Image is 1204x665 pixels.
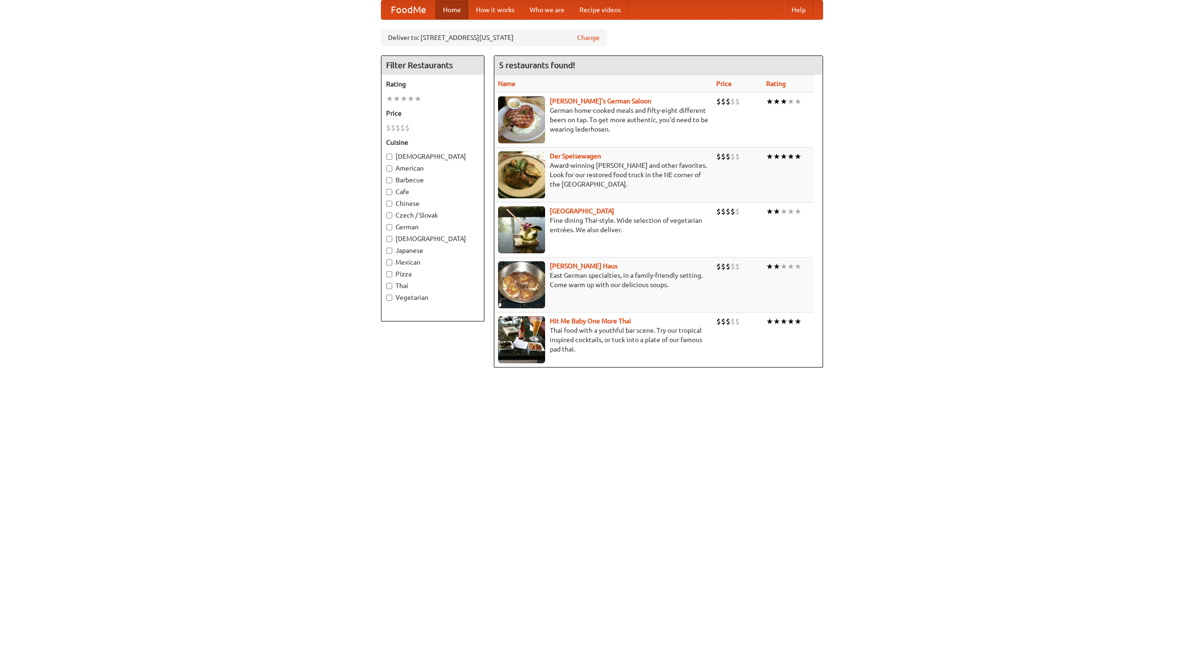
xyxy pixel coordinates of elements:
a: Recipe videos [572,0,628,19]
li: $ [400,123,405,133]
li: ★ [400,94,407,104]
li: $ [735,206,740,217]
input: Vegetarian [386,295,392,301]
img: babythai.jpg [498,316,545,363]
label: German [386,222,479,232]
li: ★ [414,94,421,104]
li: $ [721,261,726,272]
li: ★ [393,94,400,104]
label: Japanese [386,246,479,255]
a: [PERSON_NAME]'s German Saloon [550,97,651,105]
li: $ [716,206,721,217]
li: $ [726,261,730,272]
b: Hit Me Baby One More Thai [550,317,631,325]
li: ★ [794,151,801,162]
img: satay.jpg [498,206,545,253]
a: Price [716,80,732,87]
label: Pizza [386,269,479,279]
input: Czech / Slovak [386,212,392,219]
li: $ [730,96,735,107]
li: ★ [787,151,794,162]
li: $ [405,123,410,133]
label: Vegetarian [386,293,479,302]
li: $ [396,123,400,133]
a: [GEOGRAPHIC_DATA] [550,207,614,215]
li: $ [721,316,726,327]
label: American [386,164,479,173]
h5: Price [386,109,479,118]
li: $ [716,151,721,162]
img: speisewagen.jpg [498,151,545,198]
h5: Rating [386,79,479,89]
li: ★ [780,261,787,272]
li: ★ [780,316,787,327]
div: Deliver to: [STREET_ADDRESS][US_STATE] [381,29,607,46]
li: ★ [386,94,393,104]
li: $ [386,123,391,133]
p: German home-cooked meals and fifty-eight different beers on tap. To get more authentic, you'd nee... [498,106,709,134]
li: ★ [773,96,780,107]
input: Chinese [386,201,392,207]
h5: Cuisine [386,138,479,147]
li: ★ [794,206,801,217]
input: [DEMOGRAPHIC_DATA] [386,154,392,160]
li: $ [730,261,735,272]
li: $ [735,261,740,272]
li: $ [726,96,730,107]
input: Thai [386,283,392,289]
label: Czech / Slovak [386,211,479,220]
a: Rating [766,80,786,87]
li: $ [391,123,396,133]
label: [DEMOGRAPHIC_DATA] [386,234,479,243]
li: ★ [787,96,794,107]
h4: Filter Restaurants [381,56,484,75]
input: [DEMOGRAPHIC_DATA] [386,236,392,242]
li: ★ [766,206,773,217]
label: Barbecue [386,175,479,185]
a: Der Speisewagen [550,152,601,160]
a: [PERSON_NAME] Haus [550,262,618,270]
img: esthers.jpg [498,96,545,143]
li: $ [721,206,726,217]
p: Award-winning [PERSON_NAME] and other favorites. Look for our restored food truck in the NE corne... [498,161,709,189]
label: Chinese [386,199,479,208]
a: Home [436,0,468,19]
li: $ [716,316,721,327]
li: $ [716,96,721,107]
a: How it works [468,0,522,19]
li: ★ [780,206,787,217]
input: Japanese [386,248,392,254]
input: Cafe [386,189,392,195]
li: $ [735,151,740,162]
li: $ [726,316,730,327]
input: American [386,165,392,172]
li: ★ [794,96,801,107]
li: $ [730,206,735,217]
li: $ [721,96,726,107]
li: $ [735,96,740,107]
li: ★ [766,261,773,272]
li: ★ [787,316,794,327]
label: [DEMOGRAPHIC_DATA] [386,152,479,161]
a: Who we are [522,0,572,19]
li: ★ [780,96,787,107]
li: ★ [794,261,801,272]
ng-pluralize: 5 restaurants found! [499,61,575,70]
input: German [386,224,392,230]
li: ★ [780,151,787,162]
li: $ [730,151,735,162]
li: ★ [787,206,794,217]
li: ★ [773,316,780,327]
input: Pizza [386,271,392,277]
p: Thai food with a youthful bar scene. Try our tropical inspired cocktails, or tuck into a plate of... [498,326,709,354]
li: ★ [766,151,773,162]
li: $ [716,261,721,272]
li: ★ [773,151,780,162]
label: Thai [386,281,479,290]
li: $ [730,316,735,327]
img: kohlhaus.jpg [498,261,545,308]
li: $ [735,316,740,327]
a: Change [577,33,600,42]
